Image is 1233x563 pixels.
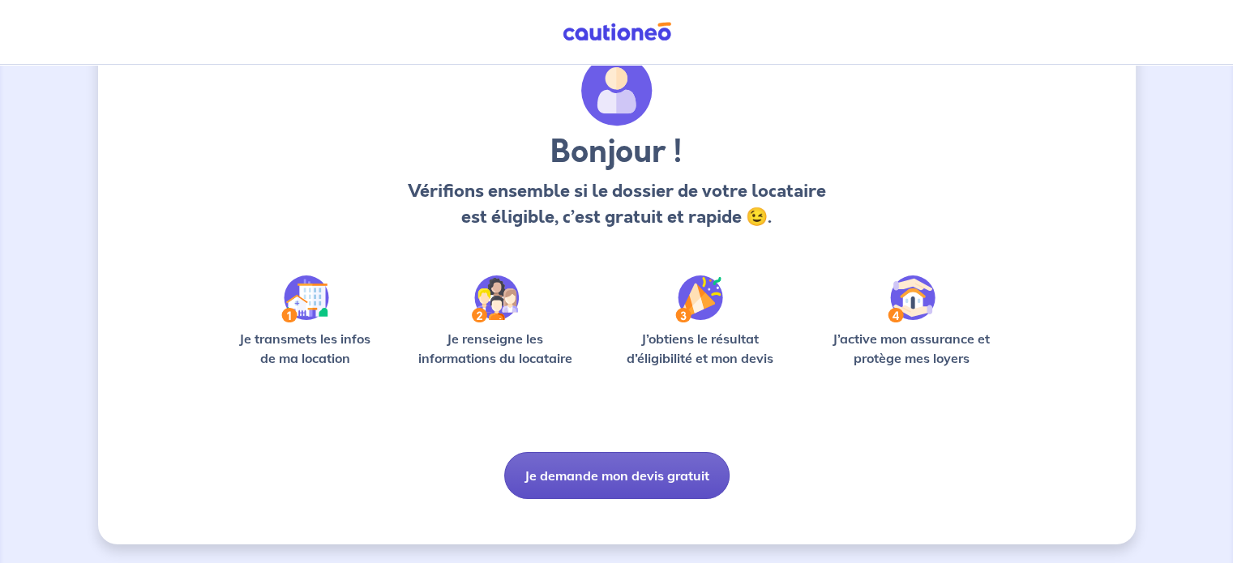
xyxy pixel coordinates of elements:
img: archivate [581,55,653,126]
img: /static/90a569abe86eec82015bcaae536bd8e6/Step-1.svg [281,275,329,322]
p: J’obtiens le résultat d’éligibilité et mon devis [608,329,791,368]
button: Je demande mon devis gratuit [504,452,730,499]
p: Je transmets les infos de ma location [228,329,383,368]
h3: Bonjour ! [403,133,830,172]
img: /static/bfff1cf634d835d9112899e6a3df1a5d/Step-4.svg [888,275,935,322]
img: /static/f3e743aab9439237c3e2196e4328bba9/Step-3.svg [675,275,723,322]
p: J’active mon assurance et protège mes loyers [817,329,1006,368]
img: /static/c0a346edaed446bb123850d2d04ad552/Step-2.svg [472,275,519,322]
p: Vérifions ensemble si le dossier de votre locataire est éligible, c’est gratuit et rapide 😉. [403,178,830,230]
p: Je renseigne les informations du locataire [409,329,583,368]
img: Cautioneo [556,22,678,42]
